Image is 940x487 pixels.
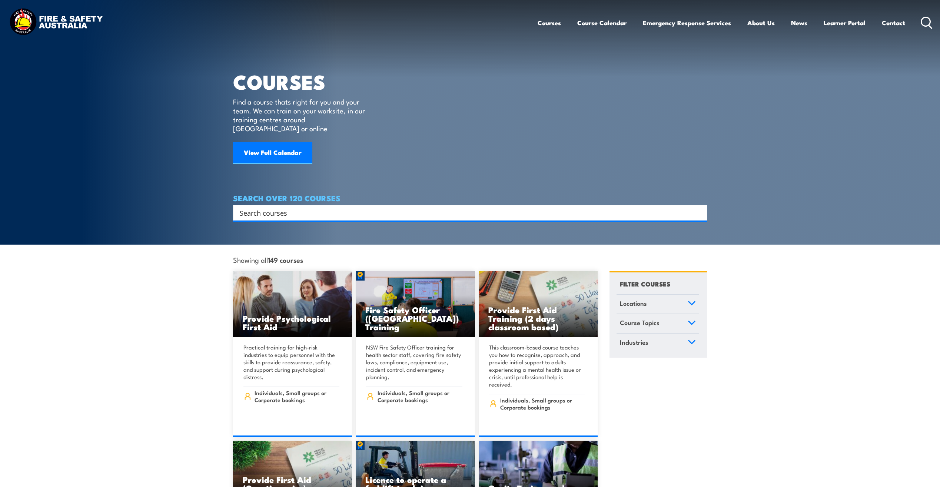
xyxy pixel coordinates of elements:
a: View Full Calendar [233,142,312,164]
a: Provide First Aid Training (2 days classroom based) [479,271,598,338]
a: Courses [538,13,561,33]
span: Course Topics [620,318,660,328]
a: About Us [747,13,775,33]
a: Contact [882,13,905,33]
input: Search input [240,207,691,218]
img: Mental Health First Aid Training (Standard) – Classroom [479,271,598,338]
h3: Provide Psychological First Aid [243,314,343,331]
strong: 149 courses [268,255,303,265]
h3: Fire Safety Officer ([GEOGRAPHIC_DATA]) Training [365,305,465,331]
p: Find a course thats right for you and your team. We can train on your worksite, in our training c... [233,97,368,133]
a: Course Calendar [577,13,627,33]
a: Provide Psychological First Aid [233,271,352,338]
a: Emergency Response Services [643,13,731,33]
a: Course Topics [617,314,699,333]
h3: Provide First Aid Training (2 days classroom based) [488,305,588,331]
button: Search magnifier button [694,208,705,218]
h4: FILTER COURSES [620,279,670,289]
h4: SEARCH OVER 120 COURSES [233,194,707,202]
a: Fire Safety Officer ([GEOGRAPHIC_DATA]) Training [356,271,475,338]
a: Locations [617,295,699,314]
h1: COURSES [233,73,376,90]
span: Industries [620,337,648,347]
span: Individuals, Small groups or Corporate bookings [500,397,585,411]
a: Learner Portal [824,13,866,33]
p: This classroom-based course teaches you how to recognise, approach, and provide initial support t... [489,344,585,388]
a: Industries [617,334,699,353]
span: Locations [620,298,647,308]
span: Individuals, Small groups or Corporate bookings [378,389,462,403]
a: News [791,13,807,33]
p: NSW Fire Safety Officer training for health sector staff, covering fire safety laws, compliance, ... [366,344,462,381]
form: Search form [241,208,692,218]
img: Mental Health First Aid Training Course from Fire & Safety Australia [233,271,352,338]
span: Individuals, Small groups or Corporate bookings [255,389,339,403]
p: Practical training for high-risk industries to equip personnel with the skills to provide reassur... [243,344,340,381]
span: Showing all [233,256,303,264]
img: Fire Safety Advisor [356,271,475,338]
